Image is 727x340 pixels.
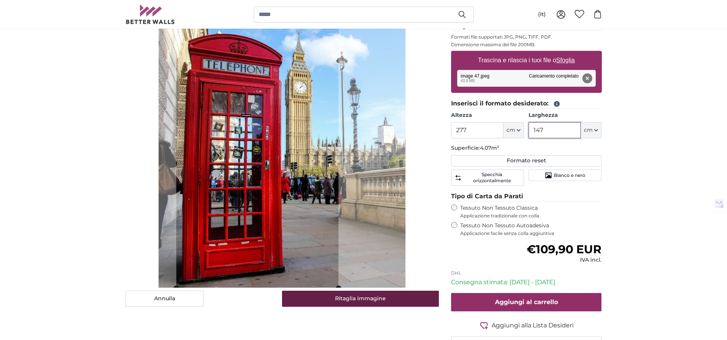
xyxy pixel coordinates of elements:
[451,278,602,287] p: Consegna stimata: [DATE] - [DATE]
[529,112,601,119] label: Larghezza
[451,293,602,311] button: Aggiungi al carrello
[451,112,524,119] label: Altezza
[584,126,593,134] span: cm
[527,256,601,264] div: IVA incl.
[581,122,601,138] button: cm
[451,192,602,201] legend: Tipo di Carta da Parati
[451,170,524,186] button: Specchia orizzontalmente
[532,8,552,21] button: (it)
[506,126,515,134] span: cm
[451,34,602,40] p: Formati file supportati JPG, PNG, TIFF, PDF.
[460,222,602,236] label: Tessuto Non Tessuto Autoadesiva
[126,291,204,307] button: Annulla
[495,298,558,306] span: Aggiungi al carrello
[460,204,602,219] label: Tessuto Non Tessuto Classica
[480,144,499,151] span: 4.07m²
[126,5,175,24] img: Betterwalls
[451,42,602,48] p: Dimensione massima del file 200MB.
[503,122,524,138] button: cm
[556,57,575,63] u: Sfoglia
[451,270,602,276] p: DHL
[451,321,602,330] button: Aggiungi alla Lista Desideri
[529,170,601,181] button: Bianco e nero
[460,230,602,236] span: Applicazione facile senza colla aggiuntiva
[282,291,439,307] button: Ritaglia immagine
[460,213,602,219] span: Applicazione tradizionale con colla
[527,242,601,256] span: €109,90 EUR
[475,53,578,68] label: Trascina e rilascia i tuoi file o
[451,155,602,167] button: Formato reset
[451,144,602,152] p: Superficie:
[463,172,521,184] span: Specchia orizzontalmente
[554,172,585,178] span: Bianco e nero
[492,321,574,330] span: Aggiungi alla Lista Desideri
[451,99,602,108] legend: Inserisci il formato desiderato:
